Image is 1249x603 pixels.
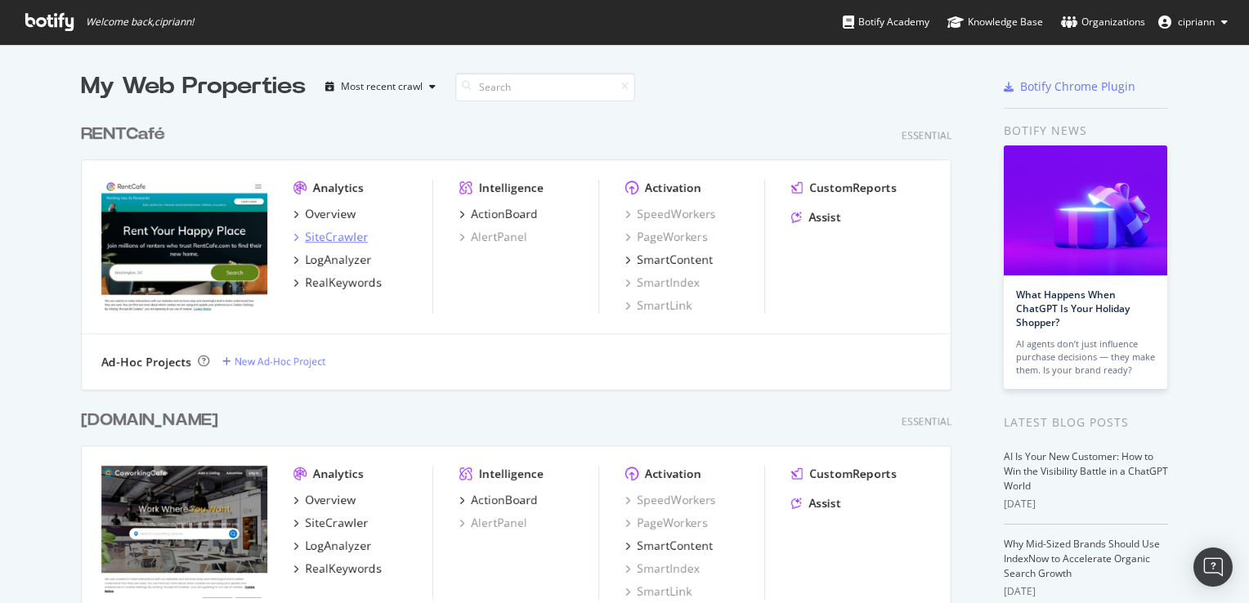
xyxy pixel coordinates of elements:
a: SiteCrawler [293,515,368,531]
a: RealKeywords [293,561,382,577]
a: Overview [293,492,356,508]
a: Assist [791,209,841,226]
div: CustomReports [809,180,897,196]
a: ActionBoard [459,492,538,508]
button: cipriann [1145,9,1241,35]
a: AlertPanel [459,229,527,245]
div: RealKeywords [305,561,382,577]
a: PageWorkers [625,229,708,245]
a: PageWorkers [625,515,708,531]
div: Assist [808,495,841,511]
div: ActionBoard [471,206,538,222]
a: ActionBoard [459,206,538,222]
div: Activation [645,466,701,482]
div: Assist [808,209,841,226]
div: Botify Academy [843,14,929,30]
div: SiteCrawler [305,515,368,531]
a: What Happens When ChatGPT Is Your Holiday Shopper? [1016,288,1130,329]
img: rentcafé.com [101,180,267,312]
a: New Ad-Hoc Project [222,355,325,368]
a: SmartIndex [625,561,700,577]
a: AI Is Your New Customer: How to Win the Visibility Battle in a ChatGPT World [1004,449,1168,493]
div: Overview [305,492,356,508]
div: Essential [902,414,951,428]
a: CustomReports [791,180,897,196]
a: Assist [791,495,841,511]
a: [DOMAIN_NAME] [81,409,225,432]
a: Why Mid-Sized Brands Should Use IndexNow to Accelerate Organic Search Growth [1004,537,1160,580]
div: LogAnalyzer [305,538,371,554]
a: SmartLink [625,297,692,314]
div: Latest Blog Posts [1004,413,1168,431]
img: coworkingcafe.com [101,466,267,598]
a: Overview [293,206,356,222]
div: Most recent crawl [341,82,423,92]
span: cipriann [1178,15,1215,29]
a: AlertPanel [459,515,527,531]
div: SmartContent [637,252,713,268]
div: Intelligence [479,180,544,196]
div: Knowledge Base [947,14,1043,30]
a: SmartContent [625,252,713,268]
a: LogAnalyzer [293,538,371,554]
div: Ad-Hoc Projects [101,354,191,370]
div: LogAnalyzer [305,252,371,268]
a: CustomReports [791,466,897,482]
div: Botify news [1004,122,1168,140]
div: Open Intercom Messenger [1193,547,1233,587]
div: SmartContent [637,538,713,554]
div: RealKeywords [305,275,382,291]
span: Welcome back, cipriann ! [86,16,194,29]
a: SmartLink [625,583,692,600]
div: RENTCafé [81,123,165,146]
div: Botify Chrome Plugin [1020,78,1135,95]
div: New Ad-Hoc Project [235,355,325,368]
div: ActionBoard [471,492,538,508]
div: Essential [902,128,951,142]
div: Organizations [1061,14,1145,30]
div: My Web Properties [81,70,306,103]
a: SmartContent [625,538,713,554]
div: [DATE] [1004,584,1168,599]
a: SpeedWorkers [625,206,716,222]
div: [DOMAIN_NAME] [81,409,218,432]
div: Analytics [313,180,364,196]
div: [DATE] [1004,497,1168,511]
a: RENTCafé [81,123,172,146]
div: Overview [305,206,356,222]
a: SpeedWorkers [625,492,716,508]
div: Analytics [313,466,364,482]
div: AI agents don’t just influence purchase decisions — they make them. Is your brand ready? [1016,337,1155,377]
div: CustomReports [809,466,897,482]
input: Search [455,73,635,101]
img: What Happens When ChatGPT Is Your Holiday Shopper? [1004,145,1167,275]
a: Botify Chrome Plugin [1004,78,1135,95]
div: Intelligence [479,466,544,482]
a: LogAnalyzer [293,252,371,268]
button: Most recent crawl [319,74,442,100]
a: SiteCrawler [293,229,368,245]
div: Activation [645,180,701,196]
div: SiteCrawler [305,229,368,245]
a: RealKeywords [293,275,382,291]
a: SmartIndex [625,275,700,291]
